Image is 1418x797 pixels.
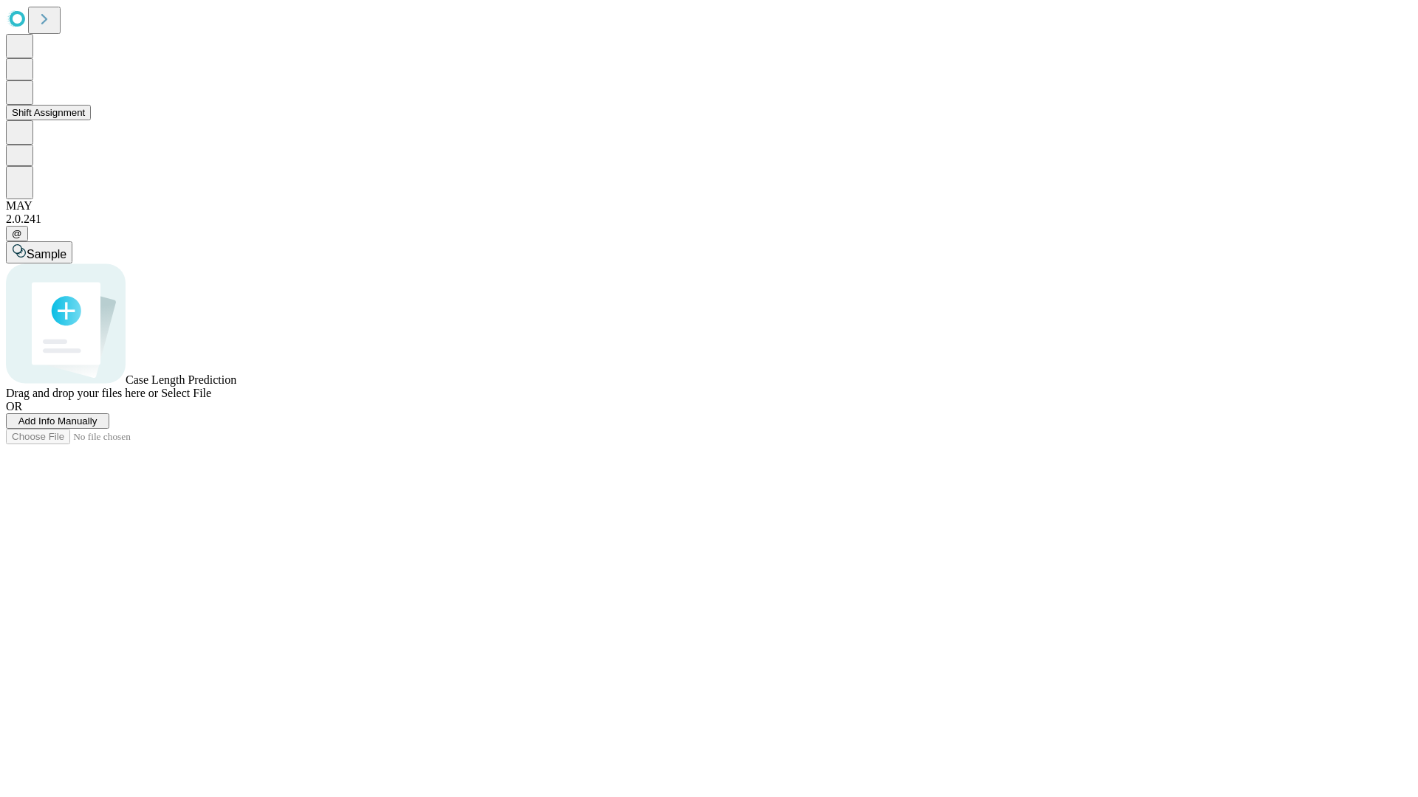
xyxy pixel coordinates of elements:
[126,373,236,386] span: Case Length Prediction
[12,228,22,239] span: @
[6,241,72,263] button: Sample
[27,248,66,261] span: Sample
[6,226,28,241] button: @
[6,213,1412,226] div: 2.0.241
[18,415,97,427] span: Add Info Manually
[6,199,1412,213] div: MAY
[6,105,91,120] button: Shift Assignment
[6,413,109,429] button: Add Info Manually
[161,387,211,399] span: Select File
[6,400,22,413] span: OR
[6,387,158,399] span: Drag and drop your files here or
